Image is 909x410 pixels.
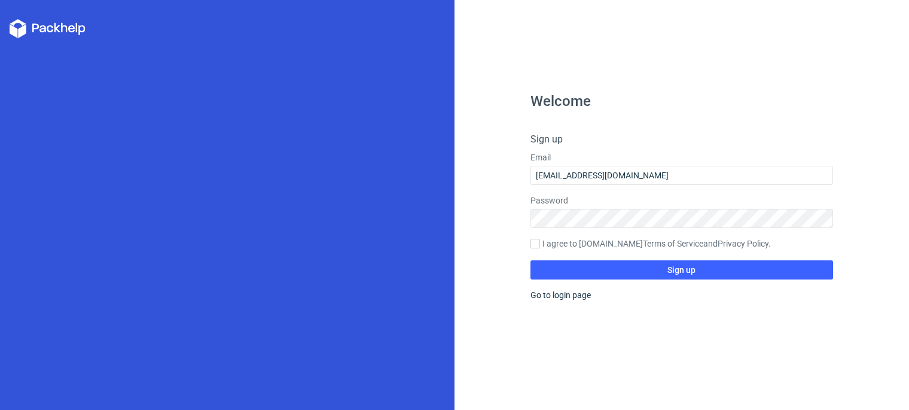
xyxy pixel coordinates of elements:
[667,266,696,274] span: Sign up
[530,132,834,147] h4: Sign up
[530,260,834,280] button: Sign up
[530,151,834,163] label: Email
[530,290,591,300] a: Go to login page
[530,195,834,206] label: Password
[718,239,768,248] a: Privacy Policy
[643,239,703,248] a: Terms of Service
[530,94,834,108] h1: Welcome
[530,238,834,251] label: I agree to [DOMAIN_NAME] and .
